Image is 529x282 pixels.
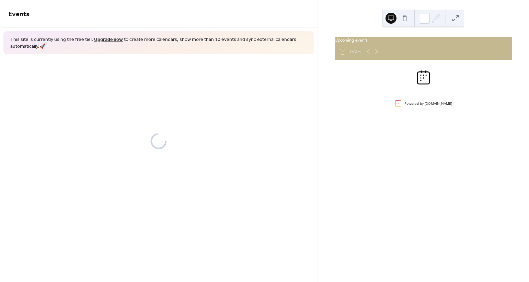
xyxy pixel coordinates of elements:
a: [DOMAIN_NAME] [425,101,452,106]
div: Upcoming events [335,37,512,43]
a: Upgrade now [94,35,123,44]
div: Powered by [404,101,452,106]
span: This site is currently using the free tier. to create more calendars, show more than 10 events an... [10,36,307,50]
span: Events [9,8,30,21]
